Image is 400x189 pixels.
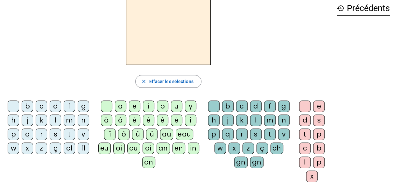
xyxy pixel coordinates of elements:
div: a [115,101,126,112]
div: cl [64,143,75,154]
div: n [78,115,89,126]
div: e [129,101,140,112]
div: an [157,143,170,154]
div: l [299,157,311,168]
button: Effacer les sélections [135,75,201,88]
div: oi [113,143,125,154]
div: x [22,143,33,154]
div: w [8,143,19,154]
div: f [264,101,276,112]
div: d [250,101,262,112]
div: w [214,143,226,154]
div: s [250,129,262,140]
div: m [264,115,276,126]
div: ô [118,129,130,140]
div: t [299,129,311,140]
div: p [313,157,325,168]
div: p [8,129,19,140]
mat-icon: history [337,4,344,12]
div: g [278,101,290,112]
div: eau [176,129,193,140]
div: b [222,101,234,112]
div: k [236,115,248,126]
div: f [64,101,75,112]
div: in [188,143,199,154]
div: î [185,115,196,126]
div: t [264,129,276,140]
div: c [236,101,248,112]
div: d [50,101,61,112]
div: h [208,115,220,126]
div: q [22,129,33,140]
div: c [299,143,311,154]
div: gn [234,157,248,168]
div: m [64,115,75,126]
div: s [313,115,325,126]
div: v [78,129,89,140]
div: y [185,101,196,112]
div: p [208,129,220,140]
div: p [313,129,325,140]
div: z [36,143,47,154]
div: eu [98,143,111,154]
div: o [157,101,168,112]
div: l [250,115,262,126]
div: n [278,115,290,126]
div: ou [127,143,140,154]
div: t [64,129,75,140]
div: â [115,115,126,126]
div: i [143,101,154,112]
span: Effacer les sélections [149,78,193,85]
div: fl [78,143,89,154]
div: u [171,101,182,112]
div: û [132,129,144,140]
div: ë [171,115,182,126]
div: ai [143,143,154,154]
div: l [50,115,61,126]
div: h [8,115,19,126]
div: è [129,115,140,126]
div: ch [270,143,283,154]
div: é [143,115,154,126]
div: c [36,101,47,112]
div: ê [157,115,168,126]
div: q [222,129,234,140]
div: k [36,115,47,126]
div: z [242,143,254,154]
div: ç [256,143,268,154]
div: b [313,143,325,154]
div: x [306,171,318,182]
div: j [22,115,33,126]
div: ç [50,143,61,154]
div: j [222,115,234,126]
div: en [172,143,185,154]
div: g [78,101,89,112]
div: s [50,129,61,140]
div: gn [250,157,263,168]
h3: Précédents [337,1,390,16]
mat-icon: close [141,79,146,84]
div: d [299,115,311,126]
div: r [36,129,47,140]
div: r [236,129,248,140]
div: ï [104,129,116,140]
div: au [160,129,173,140]
div: x [228,143,240,154]
div: b [22,101,33,112]
div: ü [146,129,158,140]
div: on [142,157,155,168]
div: v [278,129,290,140]
div: à [101,115,112,126]
div: e [313,101,325,112]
